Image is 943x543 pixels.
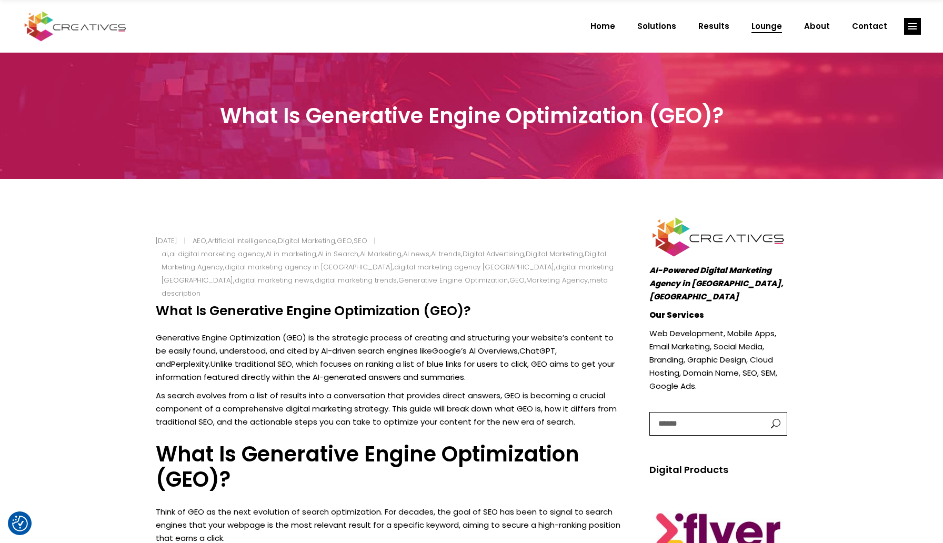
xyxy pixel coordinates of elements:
[751,13,782,40] span: Lounge
[526,249,583,259] a: Digital Marketing
[208,236,276,246] a: Artificial Intelligence
[649,216,788,258] img: Creatives | What Is Generative Engine Optimization (GEO)?
[266,249,316,259] a: AI in marketing
[649,265,784,302] em: AI-Powered Digital Marketing Agency in [GEOGRAPHIC_DATA], [GEOGRAPHIC_DATA]
[278,236,335,246] a: Digital Marketing
[637,13,676,40] span: Solutions
[740,13,793,40] a: Lounge
[698,13,729,40] span: Results
[904,18,921,35] a: link
[431,249,461,259] a: AI trends
[156,103,787,128] h3: What Is Generative Engine Optimization (GEO)?
[649,327,788,393] p: Web Development, Mobile Apps, Email Marketing, Social Media, Branding, Graphic Design, Cloud Host...
[171,358,210,369] a: Perplexity.
[318,249,358,259] a: AI in Search
[579,13,626,40] a: Home
[519,345,555,356] a: ChatGPT
[337,236,352,246] a: GEO
[156,331,623,384] p: Generative Engine Optimization (GEO) is the strategic process of creating and structuring your we...
[590,13,615,40] span: Home
[852,13,887,40] span: Contact
[463,249,524,259] a: Digital Advertising
[187,234,375,247] div: , , , ,
[509,275,525,285] a: GEO
[354,236,367,246] a: SEO
[398,275,508,285] a: Generative Engine Optimization
[156,236,177,246] a: [DATE]
[156,303,623,319] h4: What Is Generative Engine Optimization (GEO)?
[156,441,623,492] h3: What Is Generative Engine Optimization (GEO)?
[526,275,588,285] a: Marketing Agency
[169,249,264,259] a: ai digital marketing agency
[760,413,787,435] button: button
[12,516,28,531] button: Consent Preferences
[626,13,687,40] a: Solutions
[649,309,704,320] strong: Our Services
[804,13,830,40] span: About
[687,13,740,40] a: Results
[649,462,788,477] h5: Digital Products
[162,247,616,300] div: , , , , , , , , , , , , , , , , , ,
[793,13,841,40] a: About
[12,516,28,531] img: Revisit consent button
[162,249,168,259] a: ai
[841,13,898,40] a: Contact
[432,345,518,356] a: Google’s AI Overviews
[156,389,623,428] p: As search evolves from a list of results into a conversation that provides direct answers, GEO is...
[235,275,313,285] a: digital marketing news
[394,262,554,272] a: digital marketing agency [GEOGRAPHIC_DATA]
[22,10,128,43] img: Creatives
[360,249,402,259] a: AI Marketing
[225,262,393,272] a: digital marketing agency in [GEOGRAPHIC_DATA]
[193,236,206,246] a: AEO
[403,249,429,259] a: AI news
[315,275,397,285] a: digital marketing trends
